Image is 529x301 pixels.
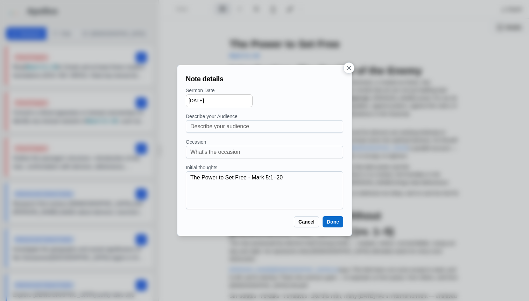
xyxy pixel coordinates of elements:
input: Describe your audience [190,121,339,132]
iframe: Drift Widget Chat Controller [494,266,521,293]
button: Cancel [294,216,319,227]
h2: Note details [186,74,343,84]
p: Describe your Audience [186,113,343,120]
input: What's the occasion [190,146,339,158]
p: Initial thoughts [186,164,343,171]
p: Sermon Date [186,87,343,94]
p: Occasion [186,138,343,146]
button: Done [323,216,343,227]
textarea: The Power to Set Free - Mark 5:1–20 [190,173,343,207]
